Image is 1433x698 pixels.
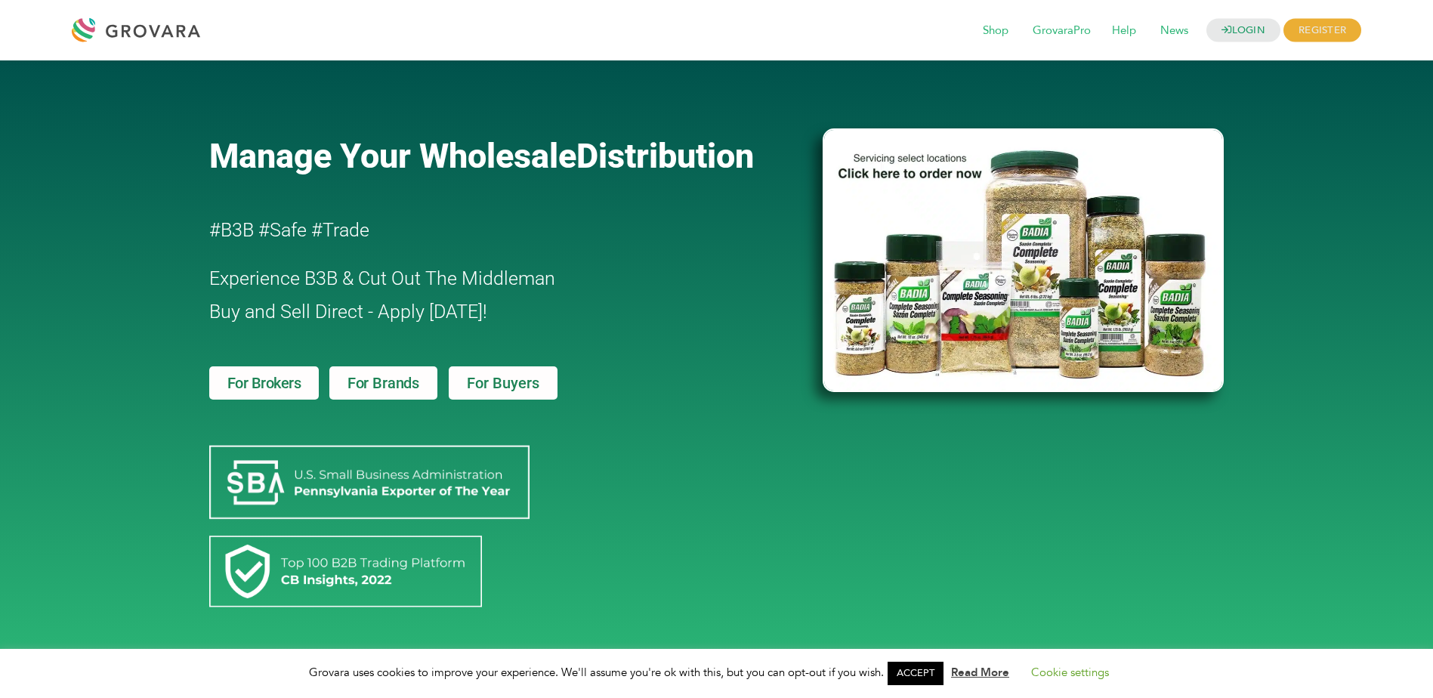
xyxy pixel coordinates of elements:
[227,375,301,391] span: For Brokers
[1283,19,1361,42] span: REGISTER
[347,375,419,391] span: For Brands
[1150,17,1199,45] span: News
[449,366,557,400] a: For Buyers
[209,366,320,400] a: For Brokers
[1206,19,1280,42] a: LOGIN
[209,267,555,289] span: Experience B3B & Cut Out The Middleman
[972,23,1019,39] a: Shop
[951,665,1009,680] a: Read More
[1101,17,1147,45] span: Help
[209,136,798,176] a: Manage Your WholesaleDistribution
[309,665,1124,680] span: Grovara uses cookies to improve your experience. We'll assume you're ok with this, but you can op...
[209,214,737,247] h2: #B3B #Safe #Trade
[888,662,943,685] a: ACCEPT
[1101,23,1147,39] a: Help
[1022,17,1101,45] span: GrovaraPro
[1031,665,1109,680] a: Cookie settings
[576,136,754,176] span: Distribution
[1022,23,1101,39] a: GrovaraPro
[209,136,576,176] span: Manage Your Wholesale
[209,301,487,323] span: Buy and Sell Direct - Apply [DATE]!
[467,375,539,391] span: For Buyers
[972,17,1019,45] span: Shop
[329,366,437,400] a: For Brands
[1150,23,1199,39] a: News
